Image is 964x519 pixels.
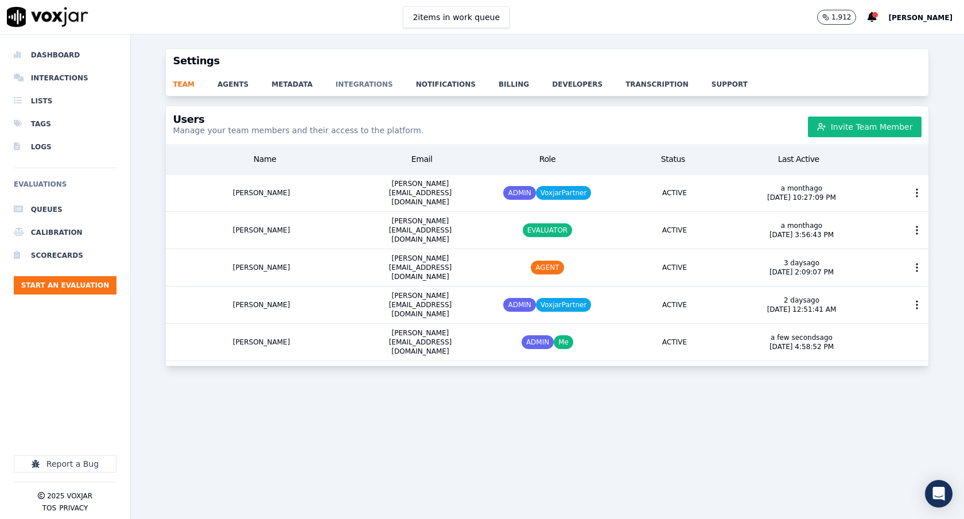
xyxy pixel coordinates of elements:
[357,286,484,323] div: [PERSON_NAME][EMAIL_ADDRESS][DOMAIN_NAME]
[485,149,611,169] div: Role
[552,73,625,89] a: developers
[14,44,116,67] a: Dashboard
[14,113,116,135] a: Tags
[7,7,88,27] img: voxjar logo
[712,73,771,89] a: support
[14,177,116,198] h6: Evaluations
[767,296,837,305] p: 2 days ago
[808,117,922,137] button: Invite Team Member
[14,244,116,267] a: Scorecards
[769,221,834,230] p: a month ago
[166,249,356,286] div: [PERSON_NAME]
[523,223,573,237] span: EVALUATOR
[888,14,953,22] span: [PERSON_NAME]
[536,298,592,312] span: Voxjar Partner
[769,230,834,239] p: [DATE] 3:56:43 PM
[522,335,554,349] span: ADMIN
[170,149,359,169] div: Name
[625,73,712,89] a: transcription
[14,67,116,90] a: Interactions
[357,212,484,249] div: [PERSON_NAME][EMAIL_ADDRESS][DOMAIN_NAME]
[658,261,691,274] span: ACTIVE
[166,212,356,249] div: [PERSON_NAME]
[14,455,116,472] button: Report a Bug
[769,333,834,342] p: a few seconds ago
[336,73,416,89] a: integrations
[173,73,217,89] a: team
[554,335,573,349] span: Me
[658,335,691,349] span: ACTIVE
[42,503,56,513] button: TOS
[416,73,499,89] a: notifications
[47,491,92,501] p: 2025 Voxjar
[817,10,856,25] button: 1,912
[173,125,423,136] p: Manage your team members and their access to the platform.
[503,298,535,312] span: ADMIN
[736,149,861,169] div: Last Active
[767,184,836,193] p: a month ago
[531,261,563,274] span: AGENT
[769,258,834,268] p: 3 days ago
[14,276,116,295] button: Start an Evaluation
[817,10,868,25] button: 1,912
[503,186,535,200] span: ADMIN
[173,56,922,66] h3: Settings
[357,175,484,211] div: [PERSON_NAME][EMAIL_ADDRESS][DOMAIN_NAME]
[658,298,691,312] span: ACTIVE
[357,324,484,361] div: [PERSON_NAME][EMAIL_ADDRESS][DOMAIN_NAME]
[14,221,116,244] a: Calibration
[610,149,736,169] div: Status
[359,149,485,169] div: Email
[767,193,836,202] p: [DATE] 10:27:09 PM
[166,175,356,211] div: [PERSON_NAME]
[173,114,423,125] h3: Users
[658,186,691,200] span: ACTIVE
[271,73,336,89] a: metadata
[769,268,834,277] p: [DATE] 2:09:07 PM
[403,6,510,28] button: 2items in work queue
[357,249,484,286] div: [PERSON_NAME][EMAIL_ADDRESS][DOMAIN_NAME]
[217,73,271,89] a: agents
[14,90,116,113] a: Lists
[767,305,837,314] p: [DATE] 12:51:41 AM
[499,73,552,89] a: billing
[658,223,691,237] span: ACTIVE
[14,198,116,221] a: Queues
[14,135,116,158] a: Logs
[769,342,834,351] p: [DATE] 4:58:52 PM
[536,186,592,200] span: Voxjar Partner
[166,286,356,323] div: [PERSON_NAME]
[925,480,953,508] div: Open Intercom Messenger
[831,13,851,22] p: 1,912
[166,324,356,361] div: [PERSON_NAME]
[59,503,88,513] button: Privacy
[888,10,964,24] button: [PERSON_NAME]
